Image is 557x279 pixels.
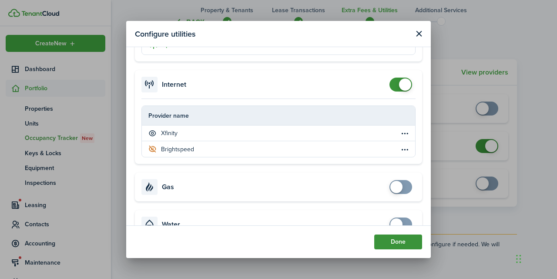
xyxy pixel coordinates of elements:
[413,28,424,39] button: Close modal
[135,25,195,42] modal-title: Configure utilities
[399,144,410,154] button: Open menu
[162,79,186,90] h4: Internet
[513,237,557,279] iframe: Chat Widget
[399,128,410,139] button: Open menu
[162,219,180,230] h4: Water
[516,246,521,272] div: Drag
[142,111,399,120] th: Provider name
[162,182,174,192] h4: Gas
[374,235,422,249] button: Done
[161,129,178,138] p: Xfinity
[161,145,194,154] p: Brightspeed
